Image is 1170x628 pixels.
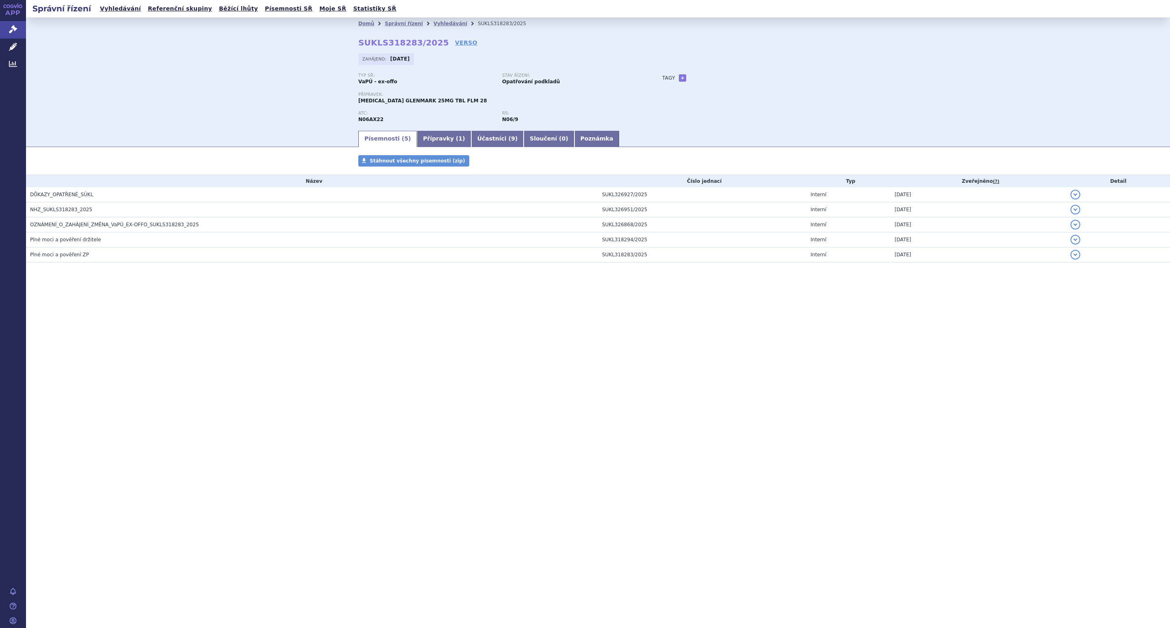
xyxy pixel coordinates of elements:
[598,247,806,262] td: SUKL318283/2025
[662,73,675,83] h3: Tagy
[810,252,826,258] span: Interní
[502,73,638,78] p: Stav řízení:
[358,73,494,78] p: Typ SŘ:
[471,131,524,147] a: Účastníci (9)
[459,135,463,142] span: 1
[502,117,518,122] strong: agomelatin
[502,79,560,84] strong: Opatřování podkladů
[1070,250,1080,260] button: detail
[358,92,646,97] p: Přípravek:
[30,192,93,197] span: DŮKAZY_OPATŘENÉ_SÚKL
[598,175,806,187] th: Číslo jednací
[810,222,826,227] span: Interní
[358,111,494,116] p: ATC:
[455,39,477,47] a: VERSO
[358,155,469,167] a: Stáhnout všechny písemnosti (zip)
[145,3,214,14] a: Referenční skupiny
[30,222,199,227] span: OZNÁMENÍ_O_ZAHÁJENÍ_ZMĚNA_VaPÚ_EX-OFFO_SUKLS318283_2025
[362,56,388,62] span: Zahájeno:
[806,175,890,187] th: Typ
[810,192,826,197] span: Interní
[598,187,806,202] td: SUKL326927/2025
[358,117,383,122] strong: AGOMELATIN
[1066,175,1170,187] th: Detail
[1070,235,1080,245] button: detail
[97,3,143,14] a: Vyhledávání
[433,21,467,26] a: Vyhledávání
[993,179,999,184] abbr: (?)
[890,187,1066,202] td: [DATE]
[26,175,598,187] th: Název
[598,217,806,232] td: SUKL326868/2025
[679,74,686,82] a: +
[810,237,826,243] span: Interní
[511,135,515,142] span: 9
[574,131,620,147] a: Poznámka
[417,131,471,147] a: Přípravky (1)
[561,135,565,142] span: 0
[358,21,374,26] a: Domů
[30,207,92,212] span: NHZ_SUKLS318283_2025
[358,131,417,147] a: Písemnosti (5)
[358,98,487,104] span: [MEDICAL_DATA] GLENMARK 25MG TBL FLM 28
[358,79,397,84] strong: VaPÚ - ex-offo
[351,3,399,14] a: Statistiky SŘ
[810,207,826,212] span: Interní
[524,131,574,147] a: Sloučení (0)
[30,237,101,243] span: Plné moci a pověření držitele
[30,252,89,258] span: Plné moci a pověření ZP
[890,232,1066,247] td: [DATE]
[317,3,349,14] a: Moje SŘ
[1070,220,1080,230] button: detail
[1070,190,1080,199] button: detail
[262,3,315,14] a: Písemnosti SŘ
[404,135,408,142] span: 5
[598,202,806,217] td: SUKL326951/2025
[385,21,423,26] a: Správní řízení
[26,3,97,14] h2: Správní řízení
[1070,205,1080,214] button: detail
[598,232,806,247] td: SUKL318294/2025
[890,247,1066,262] td: [DATE]
[890,217,1066,232] td: [DATE]
[390,56,410,62] strong: [DATE]
[478,17,537,30] li: SUKLS318283/2025
[890,175,1066,187] th: Zveřejněno
[890,202,1066,217] td: [DATE]
[358,38,449,48] strong: SUKLS318283/2025
[502,111,638,116] p: RS:
[370,158,465,164] span: Stáhnout všechny písemnosti (zip)
[217,3,260,14] a: Běžící lhůty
